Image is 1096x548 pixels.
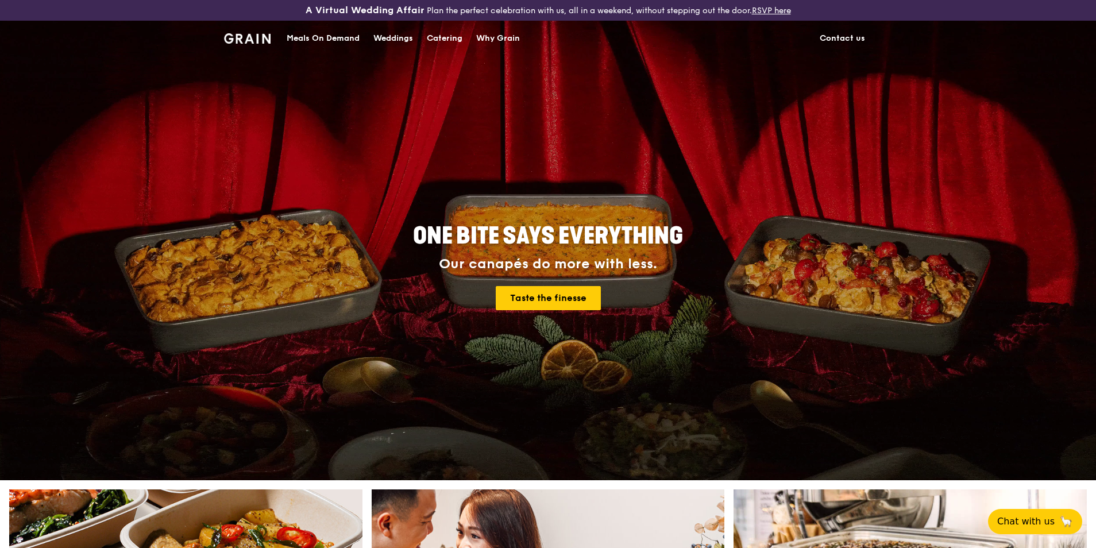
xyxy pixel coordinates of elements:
[1059,515,1073,528] span: 🦙
[224,33,271,44] img: Grain
[469,21,527,56] a: Why Grain
[752,6,791,16] a: RSVP here
[813,21,872,56] a: Contact us
[476,21,520,56] div: Why Grain
[496,286,601,310] a: Taste the finesse
[224,20,271,55] a: GrainGrain
[287,21,360,56] div: Meals On Demand
[341,256,755,272] div: Our canapés do more with less.
[306,5,424,16] h3: A Virtual Wedding Affair
[373,21,413,56] div: Weddings
[217,5,879,16] div: Plan the perfect celebration with us, all in a weekend, without stepping out the door.
[420,21,469,56] a: Catering
[413,222,683,250] span: ONE BITE SAYS EVERYTHING
[427,21,462,56] div: Catering
[988,509,1082,534] button: Chat with us🦙
[997,515,1055,528] span: Chat with us
[366,21,420,56] a: Weddings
